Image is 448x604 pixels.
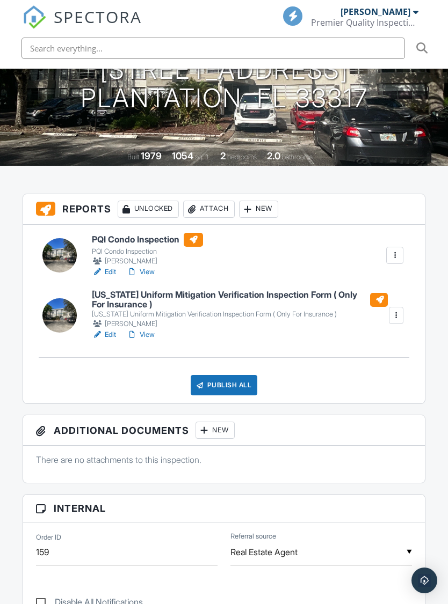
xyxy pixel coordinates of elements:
h3: Reports [23,194,425,225]
h3: Additional Documents [23,415,425,446]
a: View [127,329,155,340]
a: [US_STATE] Uniform Mitigation Verification Inspection Form ( Only For Insurance ) [US_STATE] Unif... [92,290,388,329]
div: [PERSON_NAME] [92,319,388,329]
div: Premier Quality Inspections [311,17,418,28]
div: Publish All [191,375,258,395]
div: 2.0 [267,150,280,161]
span: SPECTORA [54,5,142,28]
a: View [127,267,155,277]
div: [PERSON_NAME] [341,6,410,17]
div: 1054 [172,150,193,161]
h6: PQI Condo Inspection [92,233,203,247]
p: There are no attachments to this inspection. [36,454,413,466]
span: bedrooms [227,153,257,161]
a: Edit [92,329,116,340]
div: Unlocked [118,201,179,218]
span: Built [127,153,139,161]
input: Search everything... [21,38,405,59]
div: 2 [220,150,226,161]
div: [US_STATE] Uniform Mitigation Verification Inspection Form ( Only For Insurance ) [92,310,388,319]
div: New [239,201,278,218]
a: Edit [92,267,116,277]
div: New [196,422,235,439]
label: Referral source [230,532,276,541]
a: SPECTORA [23,14,142,37]
span: sq. ft. [195,153,210,161]
span: bathrooms [282,153,313,161]
div: 1979 [141,150,162,161]
a: PQI Condo Inspection PQI Condo Inspection [PERSON_NAME] [92,233,203,267]
img: The Best Home Inspection Software - Spectora [23,5,46,29]
div: Attach [183,201,235,218]
h6: [US_STATE] Uniform Mitigation Verification Inspection Form ( Only For Insurance ) [92,290,388,309]
label: Order ID [36,533,61,542]
div: PQI Condo Inspection [92,247,203,256]
div: [PERSON_NAME] [92,256,203,267]
div: Open Intercom Messenger [411,568,437,593]
h1: [STREET_ADDRESS] Plantation, FL 33317 [81,56,368,113]
h3: Internal [23,495,425,522]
